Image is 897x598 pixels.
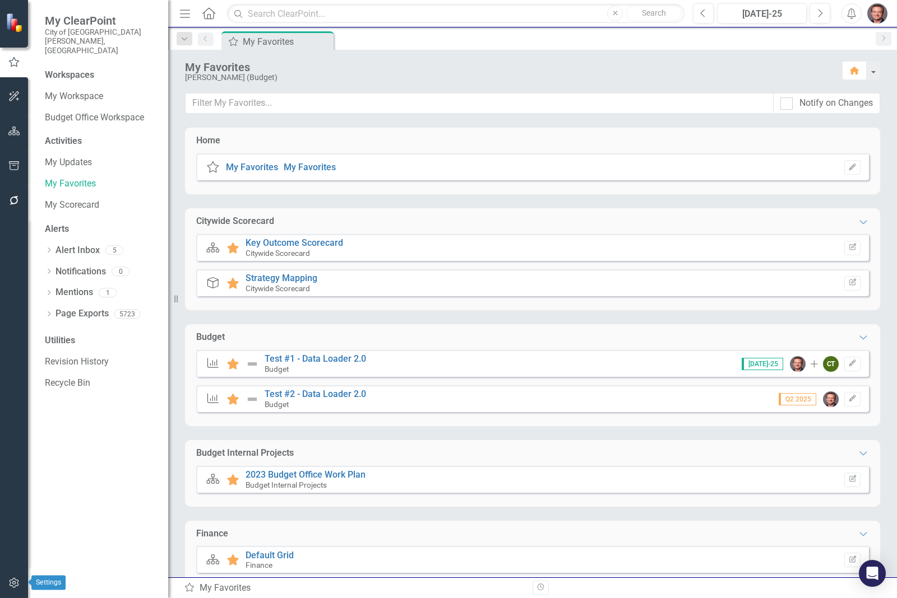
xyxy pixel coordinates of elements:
[112,267,130,276] div: 0
[56,244,100,257] a: Alert Inbox
[246,393,259,406] img: Not Defined
[799,97,873,110] div: Notify on Changes
[823,356,839,372] div: CT
[642,8,666,17] span: Search
[56,265,106,278] a: Notifications
[265,353,366,364] a: Test #1 - Data Loader 2.0
[56,307,109,320] a: Page Exports
[859,560,886,587] div: Open Intercom Messenger
[185,73,831,82] div: [PERSON_NAME] (Budget)
[45,90,157,103] a: My Workspace
[243,35,331,49] div: My Favorites
[45,177,157,190] a: My Favorites
[246,237,343,248] a: Key Outcome Scorecard
[31,576,66,590] div: Settings
[45,69,94,82] div: Workspaces
[45,156,157,169] a: My Updates
[790,356,806,372] img: Lawrence Pollack
[246,249,310,258] small: Citywide Scorecard
[246,550,294,560] a: Default Grid
[6,13,25,32] img: ClearPoint Strategy
[56,286,93,299] a: Mentions
[867,3,887,24] img: Lawrence Pollack
[114,309,140,319] div: 5723
[45,27,157,55] small: City of [GEOGRAPHIC_DATA][PERSON_NAME], [GEOGRAPHIC_DATA]
[246,273,317,283] a: Strategy Mapping
[626,6,682,21] button: Search
[196,215,274,228] div: Citywide Scorecard
[721,7,803,21] div: [DATE]-25
[717,3,807,24] button: [DATE]-25
[265,400,289,409] small: Budget
[246,480,327,489] small: Budget Internal Projects
[284,162,336,172] a: My Favorites
[45,223,157,236] div: Alerts
[99,288,117,297] div: 1
[185,93,774,114] input: Filter My Favorites...
[246,357,259,371] img: Not Defined
[265,389,366,399] a: Test #2 - Data Loader 2.0
[45,334,157,347] div: Utilities
[184,582,524,595] div: My Favorites
[265,365,289,373] small: Budget
[45,111,157,124] a: Budget Office Workspace
[45,199,157,212] a: My Scorecard
[246,469,366,480] a: 2023 Budget Office Work Plan
[823,391,839,407] img: Lawrence Pollack
[246,560,272,569] small: Finance
[196,447,294,460] div: Budget Internal Projects
[45,377,157,390] a: Recycle Bin
[196,134,220,147] div: Home
[45,135,157,148] div: Activities
[185,61,831,73] div: My Favorites
[246,284,310,293] small: Citywide Scorecard
[45,356,157,368] a: Revision History
[227,4,685,24] input: Search ClearPoint...
[45,14,157,27] span: My ClearPoint
[226,162,278,172] a: My Favorites
[779,393,816,405] span: Q2 2025
[844,160,861,175] button: Set Home Page
[105,246,123,255] div: 5
[742,358,783,370] span: [DATE]-25
[196,331,225,344] div: Budget
[196,527,228,540] div: Finance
